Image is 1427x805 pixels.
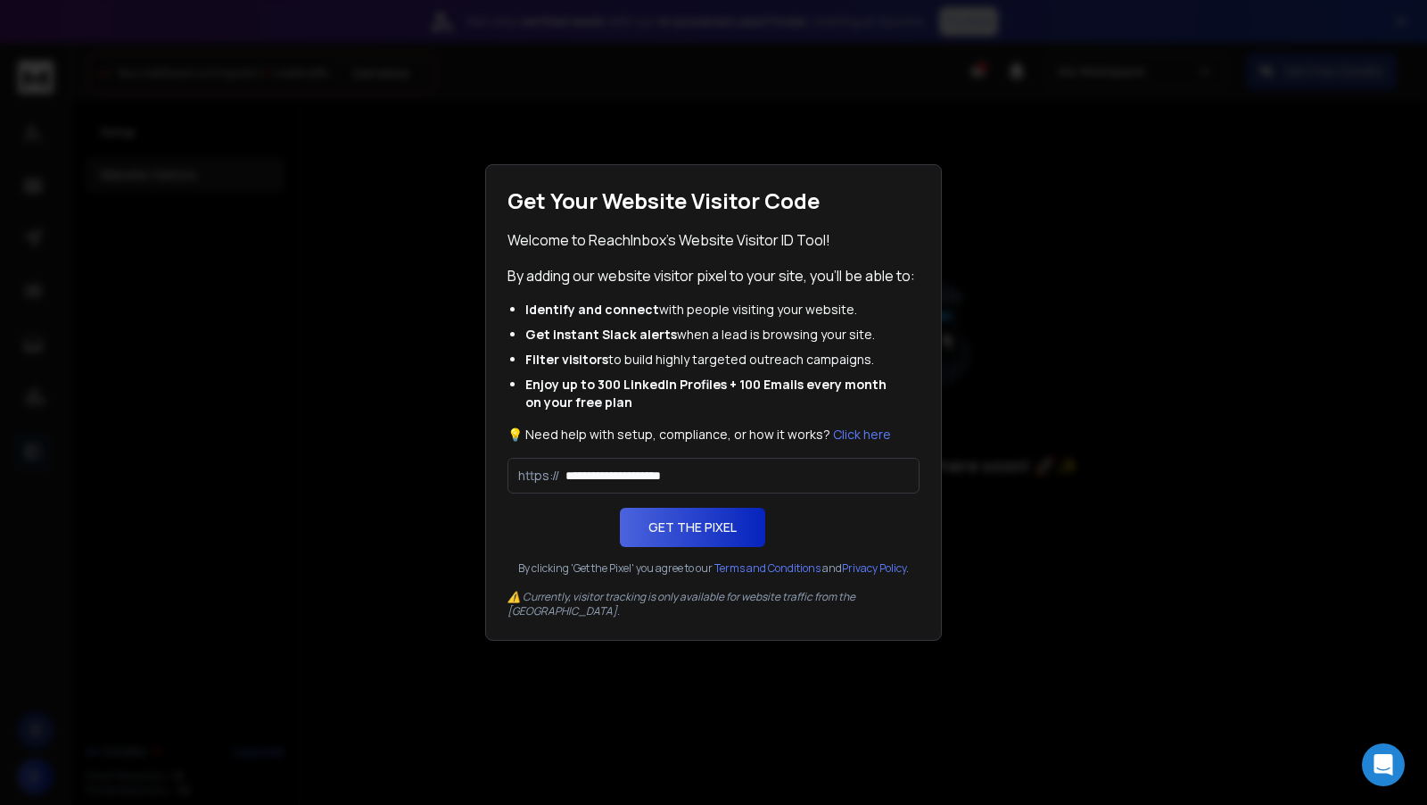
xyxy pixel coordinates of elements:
p: 💡 Need help with setup, compliance, or how it works? [507,426,920,444]
p: Welcome to ReachInbox's Website Visitor ID Tool! [507,229,920,251]
span: Get instant Slack alerts [525,326,677,343]
p: By clicking 'Get the Pixel' you agree to our and . [507,561,920,576]
a: Click here [833,426,891,443]
h1: Get Your Website Visitor Code [507,187,920,215]
a: Privacy Policy [842,560,906,576]
div: Open Intercom Messenger [1362,743,1405,786]
li: to build highly targeted outreach campaigns. [525,351,902,369]
a: Terms and Conditions [714,560,821,576]
span: Identify and connect [525,301,659,318]
p: By adding our website visitor pixel to your site, you'll be able to: [507,265,920,286]
button: Get the Pixel [620,508,765,547]
li: Enjoy up to 300 LinkedIn Profiles + 100 Emails every month on your free plan [525,376,902,411]
span: Filter visitors [525,351,608,368]
p: ⚠️ Currently, visitor tracking is only available for website traffic from the [GEOGRAPHIC_DATA]. [507,590,920,618]
li: when a lead is browsing your site. [525,326,902,344]
button: Click here [833,426,891,444]
li: with people visiting your website. [525,301,902,319]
